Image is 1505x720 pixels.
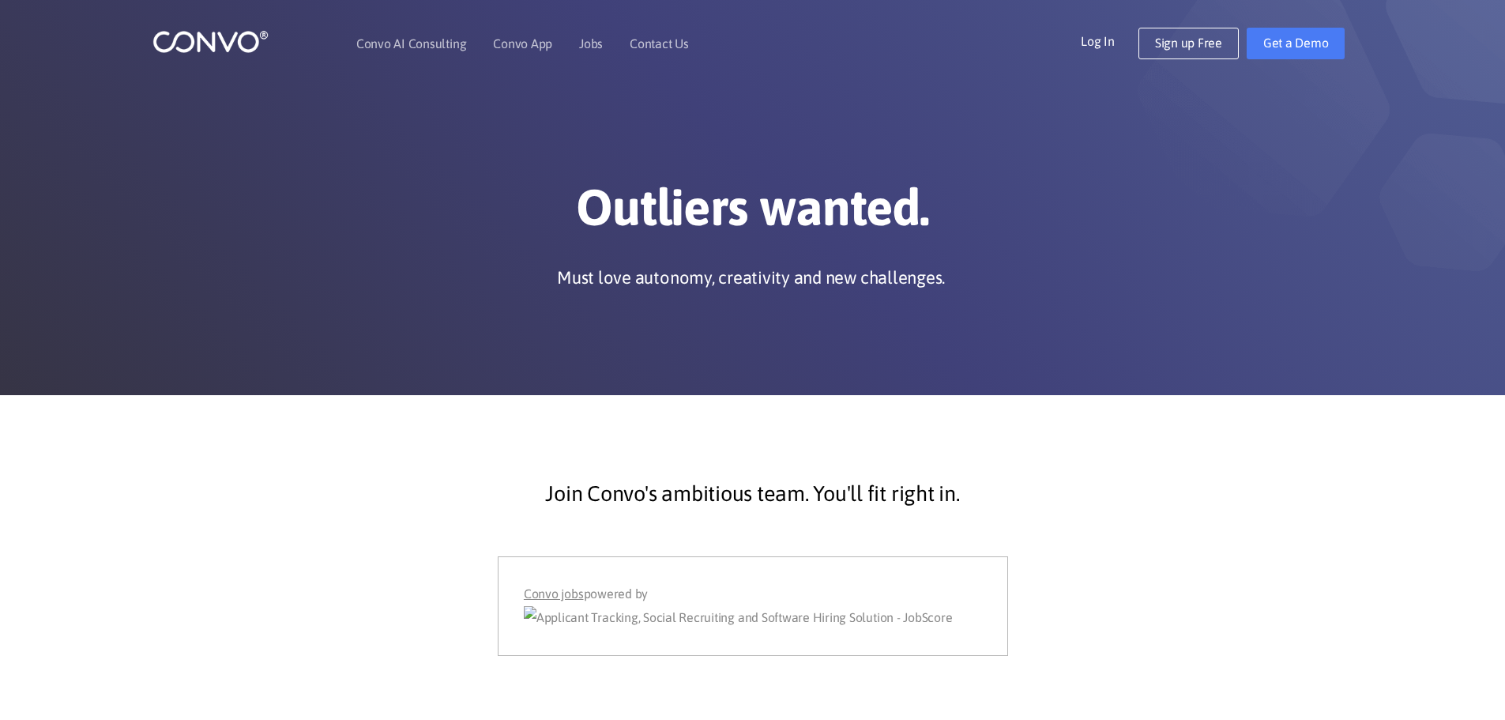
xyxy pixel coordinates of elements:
[579,37,603,50] a: Jobs
[1247,28,1345,59] a: Get a Demo
[314,177,1191,250] h1: Outliers wanted.
[326,474,1180,514] p: Join Convo's ambitious team. You'll fit right in.
[630,37,689,50] a: Contact Us
[1138,28,1239,59] a: Sign up Free
[356,37,466,50] a: Convo AI Consulting
[557,266,945,289] p: Must love autonomy, creativity and new challenges.
[524,606,953,630] img: Applicant Tracking, Social Recruiting and Software Hiring Solution - JobScore
[1081,28,1138,53] a: Log In
[493,37,552,50] a: Convo App
[524,582,981,630] div: powered by
[524,582,584,606] a: Convo jobs
[152,29,269,54] img: logo_1.png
